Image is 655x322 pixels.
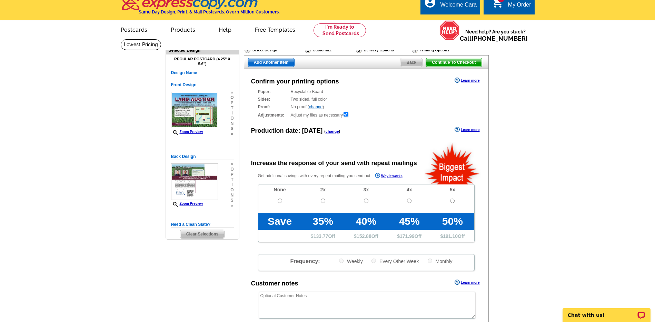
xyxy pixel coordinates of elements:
label: Every Other Week [371,258,419,264]
h4: Regular Postcard (4.25" x 5.6") [171,57,234,66]
div: Confirm your printing options [251,77,339,86]
span: p [230,100,234,105]
a: change [326,129,339,133]
h5: Front Design [171,82,234,88]
strong: Proof: [258,104,289,110]
div: Increase the response of your send with repeat mailings [251,159,417,168]
td: $ Off [345,230,388,242]
td: $ Off [301,230,345,242]
img: Customize [305,47,311,53]
span: Frequency: [290,258,320,264]
span: Clear Selections [180,230,224,238]
img: small-thumb.jpg [171,163,218,200]
span: s [230,198,234,203]
div: Customer notes [251,279,298,288]
div: Recyclable Board [258,89,475,95]
input: Monthly [428,259,432,263]
h5: Design Name [171,70,234,76]
img: Select Design [245,47,250,53]
td: 2x [301,184,345,195]
span: p [230,172,234,177]
td: 40% [345,213,388,230]
span: Need help? Are you stuck? [460,28,531,42]
div: Selected Design [166,47,239,53]
h5: Back Design [171,153,234,160]
span: Continue To Checkout [426,58,482,67]
img: biggestImpact.png [424,142,481,184]
input: Every Other Week [371,259,376,263]
div: Printing Options [411,47,472,55]
span: ( ) [324,129,340,133]
a: 1 shopping_cart My Order [492,1,531,9]
td: 5x [431,184,474,195]
span: Add Another Item [248,58,294,67]
td: Save [258,213,301,230]
span: » [230,131,234,137]
div: Delivery Options [355,47,411,55]
a: change [309,104,322,109]
a: Add Another Item [248,58,295,67]
a: [PHONE_NUMBER] [472,35,528,42]
span: i [230,182,234,188]
td: $ Off [431,230,474,242]
div: Select Design [244,47,304,55]
span: 133.77 [314,233,328,239]
span: 152.88 [357,233,371,239]
input: Weekly [339,259,344,263]
span: 191.10 [443,233,458,239]
strong: Sides: [258,96,289,102]
div: My Order [508,2,531,11]
span: n [230,193,234,198]
a: Help [208,21,242,37]
img: Printing Options & Summary [412,47,418,53]
a: Back [400,58,423,67]
td: 50% [431,213,474,230]
td: 4x [388,184,431,195]
td: None [258,184,301,195]
a: Learn more [455,78,479,83]
span: » [230,203,234,208]
span: o [230,167,234,172]
div: Two sided, full color [258,96,475,102]
div: Customize [304,47,355,53]
span: o [230,116,234,121]
a: Learn more [455,127,479,132]
span: » [230,90,234,95]
span: n [230,121,234,126]
div: Production date: [251,126,340,135]
span: i [230,111,234,116]
div: Welcome Cara [440,2,477,11]
a: Postcards [110,21,159,37]
img: Delivery Options [356,47,362,53]
span: o [230,188,234,193]
strong: Paper: [258,89,289,95]
span: t [230,105,234,111]
h5: Need a Clean Slate? [171,221,234,228]
a: Products [160,21,206,37]
span: Call [460,35,528,42]
div: No proof ( ) [258,104,475,110]
label: Weekly [338,258,363,264]
strong: Adjustments: [258,112,289,118]
span: s [230,126,234,131]
a: Same Day Design, Print, & Mail Postcards. Over 1 Million Customers. [121,1,280,14]
td: 3x [345,184,388,195]
iframe: LiveChat chat widget [558,300,655,322]
a: Zoom Preview [171,130,203,134]
a: Free Templates [244,21,307,37]
label: Monthly [427,258,453,264]
span: o [230,95,234,100]
span: t [230,177,234,182]
div: Adjust my files as necessary [258,111,475,118]
img: help [439,20,460,40]
h4: Same Day Design, Print, & Mail Postcards. Over 1 Million Customers. [139,9,280,14]
td: $ Off [388,230,431,242]
a: Zoom Preview [171,202,203,205]
span: 171.99 [400,233,415,239]
td: 35% [301,213,345,230]
p: Get additional savings with every repeat mailing you send out. [258,172,417,180]
a: Learn more [455,280,479,285]
a: Why it works [375,173,403,180]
